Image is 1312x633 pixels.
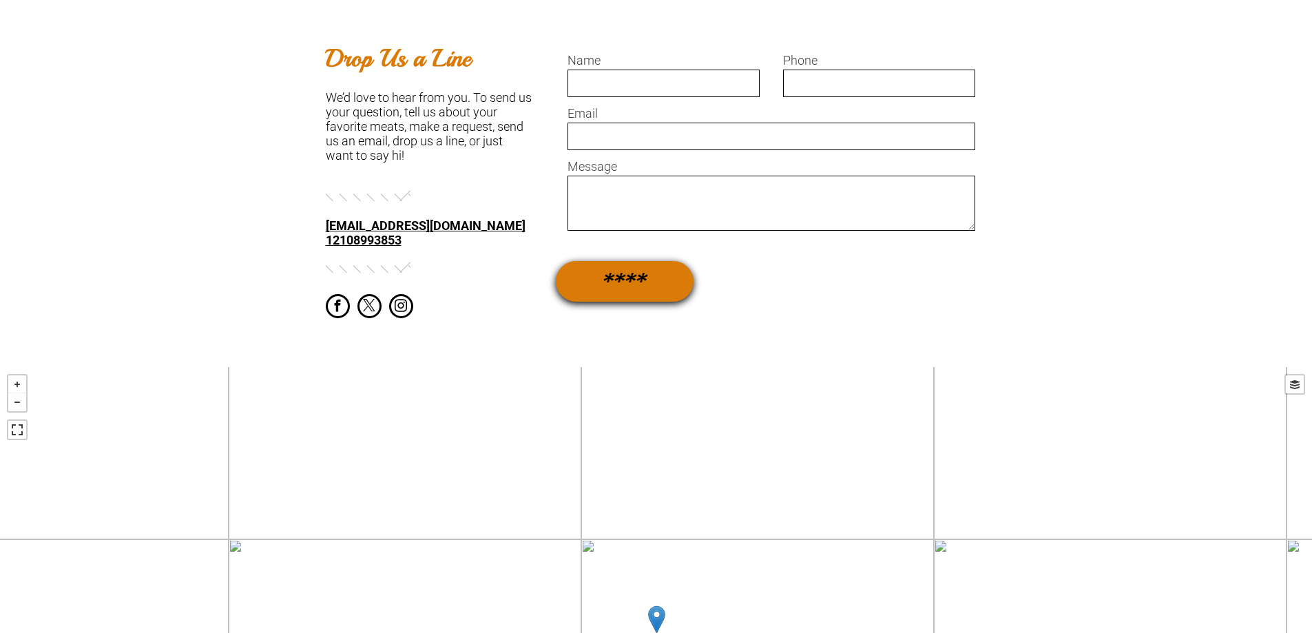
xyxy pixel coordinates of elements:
label: Message [568,159,975,174]
a: twitter [357,294,382,322]
a: instagram [389,294,413,322]
a: View Fullscreen [8,421,26,439]
a: Layers [1286,375,1304,393]
a: facebook [326,294,350,322]
font: We’d love to hear from you. To send us your question, tell us about your favorite meats, make a r... [326,90,532,163]
label: Name [568,53,760,68]
a: [EMAIL_ADDRESS][DOMAIN_NAME] [326,218,525,233]
a: 12108993853 [326,233,402,247]
a: Zoom out [8,393,26,411]
b: Drop Us a Line [326,43,471,74]
label: Email [568,106,975,121]
label: Phone [783,53,975,68]
a: Zoom in [8,375,26,393]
